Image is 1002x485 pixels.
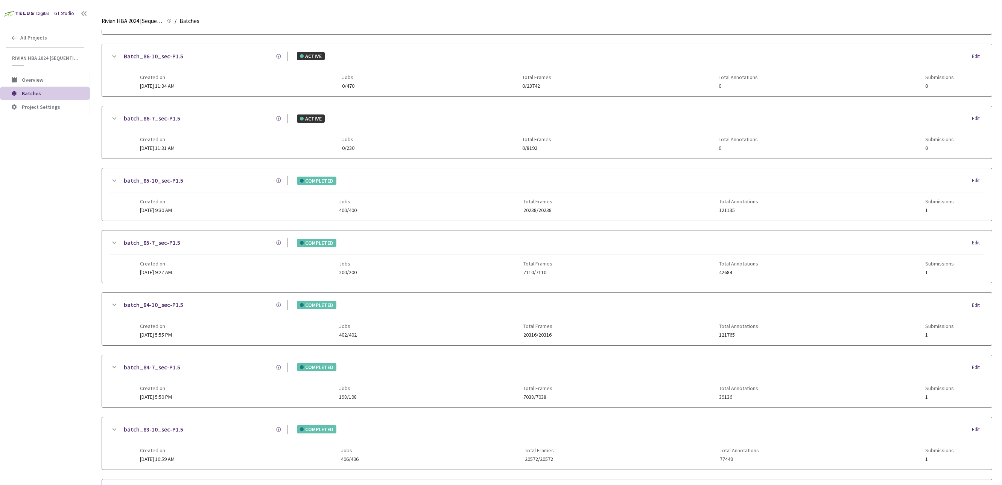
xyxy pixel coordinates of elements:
[297,177,336,185] div: COMPLETED
[719,207,758,213] span: 121135
[341,447,359,453] span: Jobs
[972,364,984,371] div: Edit
[102,168,992,221] div: batch_85-10_sec-P1.5COMPLETEDEditCreated on[DATE] 9:30 AMJobs400/400Total Frames20238/20238Total ...
[522,83,551,89] span: 0/23742
[719,332,758,338] span: 121765
[339,261,357,267] span: Jobs
[339,394,357,400] span: 198/198
[102,230,992,283] div: batch_85-7_sec-P1.5COMPLETEDEditCreated on[DATE] 9:27 AMJobs200/200Total Frames7110/7110Total Ann...
[102,17,163,26] span: Rivian HBA 2024 [Sequential]
[925,83,954,89] span: 0
[22,104,60,110] span: Project Settings
[719,74,758,80] span: Total Annotations
[523,323,552,329] span: Total Frames
[140,456,175,462] span: [DATE] 10:59 AM
[925,270,954,275] span: 1
[297,425,336,433] div: COMPLETED
[124,300,183,310] a: batch_84-10_sec-P1.5
[523,207,552,213] span: 20238/20238
[972,177,984,185] div: Edit
[102,44,992,96] div: Batch_86-10_sec-P1.5ACTIVEEditCreated on[DATE] 11:34 AMJobs0/470Total Frames0/23742Total Annotati...
[342,145,354,151] span: 0/230
[339,323,357,329] span: Jobs
[925,136,954,142] span: Submissions
[719,136,758,142] span: Total Annotations
[102,293,992,345] div: batch_84-10_sec-P1.5COMPLETEDEditCreated on[DATE] 5:55 PMJobs402/402Total Frames20316/20316Total ...
[22,76,43,83] span: Overview
[972,115,984,122] div: Edit
[297,239,336,247] div: COMPLETED
[925,261,954,267] span: Submissions
[522,74,551,80] span: Total Frames
[925,198,954,204] span: Submissions
[925,207,954,213] span: 1
[297,114,325,123] div: ACTIVE
[720,456,759,462] span: 77449
[972,426,984,433] div: Edit
[124,238,180,247] a: batch_85-7_sec-P1.5
[339,198,357,204] span: Jobs
[140,261,172,267] span: Created on
[140,331,172,338] span: [DATE] 5:55 PM
[719,198,758,204] span: Total Annotations
[342,83,354,89] span: 0/470
[719,270,758,275] span: 42684
[523,270,552,275] span: 7110/7110
[175,17,176,26] li: /
[719,261,758,267] span: Total Annotations
[719,145,758,151] span: 0
[342,136,354,142] span: Jobs
[339,207,357,213] span: 400/400
[522,136,551,142] span: Total Frames
[339,332,357,338] span: 402/402
[297,363,336,371] div: COMPLETED
[54,10,74,17] div: GT Studio
[140,447,175,453] span: Created on
[140,74,175,80] span: Created on
[140,82,175,89] span: [DATE] 11:34 AM
[525,456,554,462] span: 20572/20572
[719,323,758,329] span: Total Annotations
[140,323,172,329] span: Created on
[719,83,758,89] span: 0
[925,394,954,400] span: 1
[925,145,954,151] span: 0
[20,35,47,41] span: All Projects
[522,145,551,151] span: 0/8192
[925,74,954,80] span: Submissions
[523,332,552,338] span: 20316/20316
[12,55,79,61] span: Rivian HBA 2024 [Sequential]
[140,269,172,276] span: [DATE] 9:27 AM
[124,176,183,185] a: batch_85-10_sec-P1.5
[972,53,984,60] div: Edit
[925,447,954,453] span: Submissions
[972,302,984,309] div: Edit
[339,385,357,391] span: Jobs
[124,425,183,434] a: batch_83-10_sec-P1.5
[925,456,954,462] span: 1
[523,394,552,400] span: 7038/7038
[179,17,199,26] span: Batches
[124,114,180,123] a: batch_86-7_sec-P1.5
[341,456,359,462] span: 406/406
[523,385,552,391] span: Total Frames
[102,417,992,470] div: batch_83-10_sec-P1.5COMPLETEDEditCreated on[DATE] 10:59 AMJobs406/406Total Frames20572/20572Total...
[925,332,954,338] span: 1
[925,323,954,329] span: Submissions
[140,198,172,204] span: Created on
[342,74,354,80] span: Jobs
[124,52,183,61] a: Batch_86-10_sec-P1.5
[140,136,175,142] span: Created on
[972,239,984,247] div: Edit
[925,385,954,391] span: Submissions
[22,90,41,97] span: Batches
[525,447,554,453] span: Total Frames
[297,301,336,309] div: COMPLETED
[140,145,175,151] span: [DATE] 11:31 AM
[102,106,992,159] div: batch_86-7_sec-P1.5ACTIVEEditCreated on[DATE] 11:31 AMJobs0/230Total Frames0/8192Total Annotation...
[719,385,758,391] span: Total Annotations
[140,385,172,391] span: Created on
[523,198,552,204] span: Total Frames
[297,52,325,60] div: ACTIVE
[140,207,172,214] span: [DATE] 9:30 AM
